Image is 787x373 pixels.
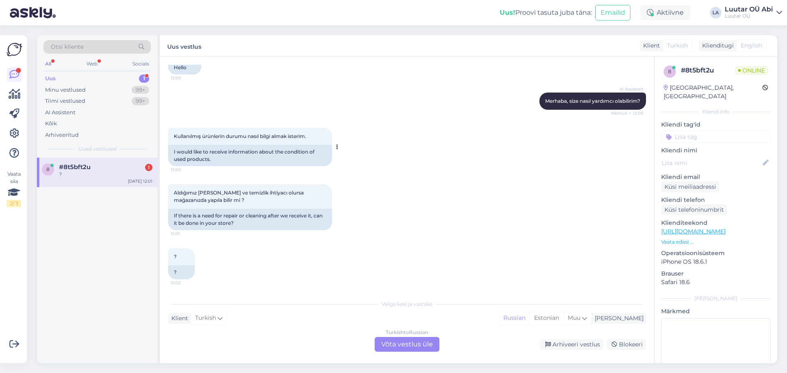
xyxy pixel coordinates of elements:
[735,66,768,75] span: Online
[43,59,53,69] div: All
[375,337,439,352] div: Võta vestlus üle
[540,339,603,350] div: Arhiveeri vestlus
[667,41,688,50] span: Turkish
[661,238,771,246] p: Vaata edasi ...
[710,7,721,18] div: LA
[195,314,216,323] span: Turkish
[699,41,734,50] div: Klienditugi
[171,280,201,286] span: 12:02
[530,312,563,324] div: Estonian
[661,249,771,258] p: Operatsioonisüsteem
[168,209,332,230] div: If there is a need for repair or cleaning after we receive it, can it be done in your store?
[171,231,201,237] span: 12:01
[500,8,592,18] div: Proovi tasuta juba täna:
[668,68,671,75] span: 8
[661,278,771,287] p: Safari 18.6
[174,253,177,260] span: ?
[640,41,660,50] div: Klient
[131,59,151,69] div: Socials
[611,110,644,116] span: Nähtud ✓ 12:00
[168,314,188,323] div: Klient
[46,166,50,172] span: 8
[45,86,86,94] div: Minu vestlused
[171,167,201,173] span: 12:00
[132,86,149,94] div: 99+
[661,181,719,192] div: Küsi meiliaadressi
[725,13,773,19] div: Luutar OÜ
[661,173,771,181] p: Kliendi email
[132,97,149,105] div: 99+
[168,61,201,75] div: Hello
[45,97,85,105] div: Tiimi vestlused
[545,98,640,104] span: Merhaba, size nasıl yardımcı olabilirim?
[45,120,57,128] div: Kõik
[45,131,79,139] div: Arhiveeritud
[661,295,771,302] div: [PERSON_NAME]
[45,75,56,83] div: Uus
[500,9,515,16] b: Uus!
[661,131,771,143] input: Lisa tag
[386,329,428,336] div: Turkish to Russian
[139,75,149,83] div: 1
[725,6,782,19] a: Luutar OÜ AbiLuutar OÜ
[661,108,771,115] div: Kliendi info
[59,171,152,178] div: ?
[499,312,530,324] div: Russian
[568,314,580,321] span: Muu
[167,40,201,51] label: Uus vestlus
[662,158,761,167] input: Lisa nimi
[145,164,152,171] div: 1
[174,190,305,203] span: Aldığımız [PERSON_NAME] ve temizlik ihtiyacı olursa mağazanızda yapıla bilir mi ?
[168,301,646,308] div: Valige keel ja vastake
[741,41,762,50] span: English
[661,258,771,266] p: iPhone OS 18.6.1
[51,43,84,51] span: Otsi kliente
[607,339,646,350] div: Blokeeri
[664,84,762,101] div: [GEOGRAPHIC_DATA], [GEOGRAPHIC_DATA]
[128,178,152,184] div: [DATE] 12:01
[661,269,771,278] p: Brauser
[7,42,22,57] img: Askly Logo
[7,200,21,207] div: 2 / 3
[78,145,116,153] span: Uued vestlused
[661,307,771,316] p: Märkmed
[661,120,771,129] p: Kliendi tag'id
[591,314,644,323] div: [PERSON_NAME]
[661,196,771,204] p: Kliendi telefon
[85,59,99,69] div: Web
[595,5,630,20] button: Emailid
[168,265,195,279] div: ?
[59,163,91,171] span: #8t5bft2u
[725,6,773,13] div: Luutar OÜ Abi
[168,145,332,166] div: I would like to receive information about the condition of used products.
[640,5,690,20] div: Aktiivne
[613,86,644,92] span: AI Assistent
[661,228,726,235] a: [URL][DOMAIN_NAME]
[661,146,771,155] p: Kliendi nimi
[661,204,727,215] div: Küsi telefoninumbrit
[7,170,21,207] div: Vaata siia
[661,219,771,227] p: Klienditeekond
[681,66,735,75] div: # 8t5bft2u
[45,109,75,117] div: AI Assistent
[174,133,306,139] span: Kullanılmış ürünlerin durumu nasıl bilgi almak isterim.
[171,75,201,81] span: 12:00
